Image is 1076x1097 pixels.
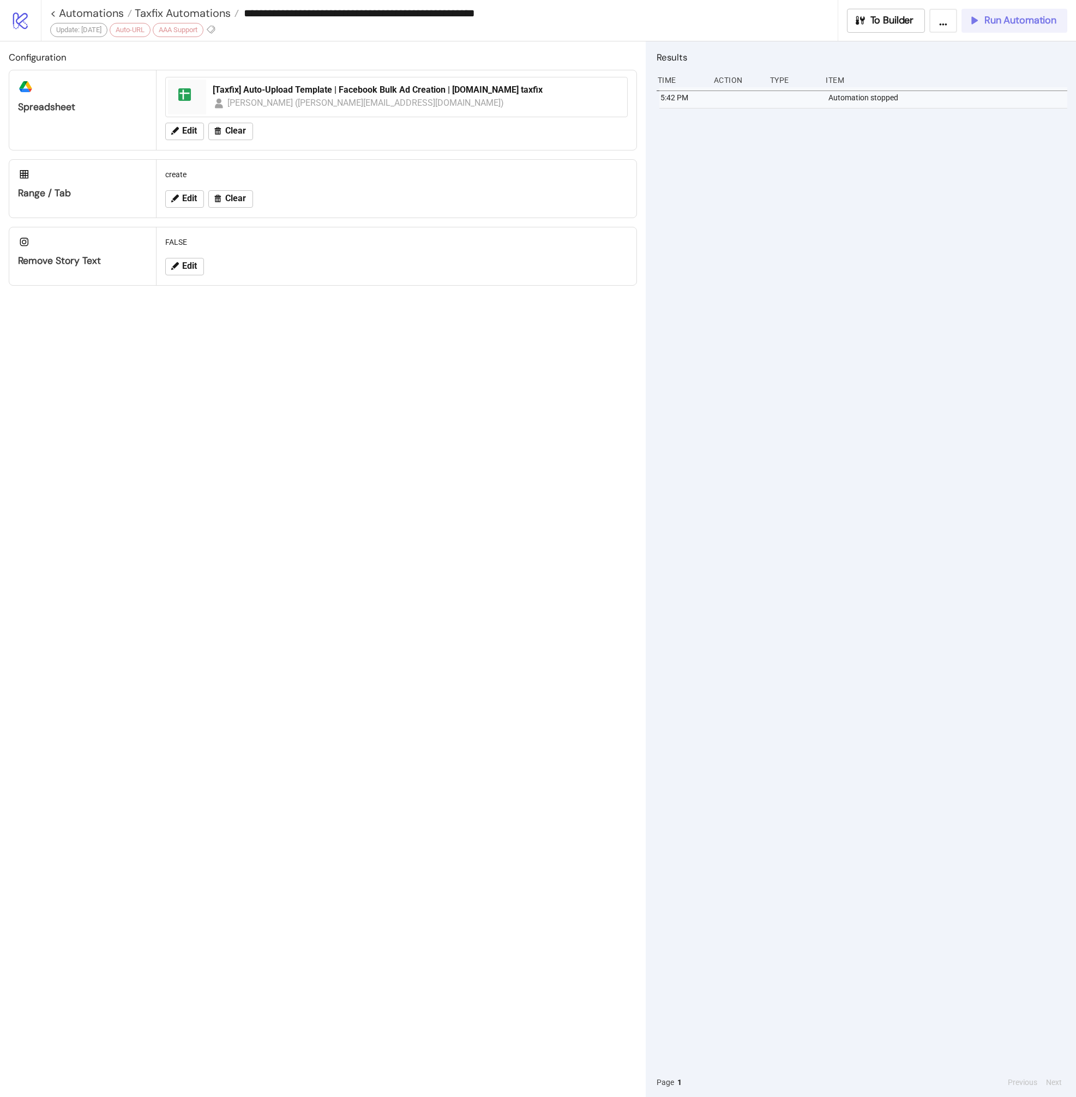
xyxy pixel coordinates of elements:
[657,70,705,91] div: Time
[657,50,1067,64] h2: Results
[132,6,231,20] span: Taxfix Automations
[18,101,147,113] div: Spreadsheet
[227,96,504,110] div: [PERSON_NAME] ([PERSON_NAME][EMAIL_ADDRESS][DOMAIN_NAME])
[50,8,132,19] a: < Automations
[657,1076,674,1088] span: Page
[161,232,632,252] div: FALSE
[132,8,239,19] a: Taxfix Automations
[182,261,197,271] span: Edit
[847,9,925,33] button: To Builder
[870,14,914,27] span: To Builder
[182,126,197,136] span: Edit
[213,84,621,96] div: [Taxfix] Auto-Upload Template | Facebook Bulk Ad Creation | [DOMAIN_NAME] taxfix
[18,187,147,200] div: Range / Tab
[161,164,632,185] div: create
[984,14,1056,27] span: Run Automation
[18,255,147,267] div: Remove Story Text
[769,70,817,91] div: Type
[961,9,1067,33] button: Run Automation
[153,23,203,37] div: AAA Support
[1043,1076,1065,1088] button: Next
[929,9,957,33] button: ...
[50,23,107,37] div: Update: [DATE]
[713,70,761,91] div: Action
[110,23,151,37] div: Auto-URL
[825,70,1067,91] div: Item
[182,194,197,203] span: Edit
[165,258,204,275] button: Edit
[225,194,246,203] span: Clear
[674,1076,685,1088] button: 1
[165,123,204,140] button: Edit
[208,123,253,140] button: Clear
[827,87,1070,108] div: Automation stopped
[208,190,253,208] button: Clear
[659,87,708,108] div: 5:42 PM
[225,126,246,136] span: Clear
[1005,1076,1041,1088] button: Previous
[9,50,637,64] h2: Configuration
[165,190,204,208] button: Edit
